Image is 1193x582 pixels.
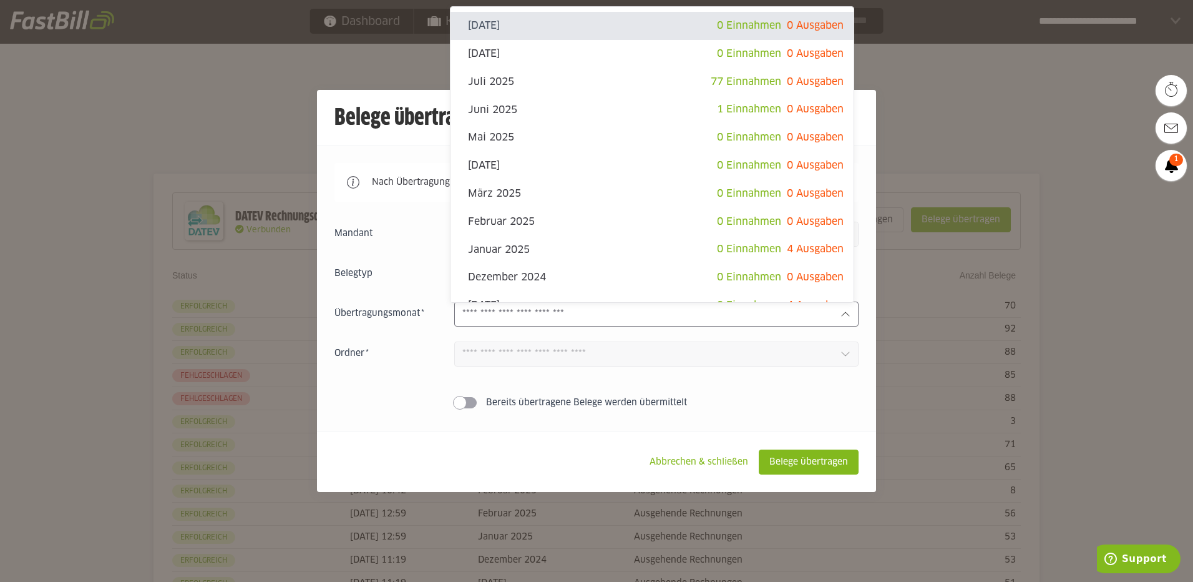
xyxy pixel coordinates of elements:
span: 4 Ausgaben [787,300,844,310]
sl-option: Juli 2025 [450,68,854,96]
span: 1 [1169,154,1183,166]
sl-option: [DATE] [450,40,854,68]
span: 0 Ausgaben [787,160,844,170]
span: 0 Ausgaben [787,189,844,199]
span: 0 Einnahmen [717,300,781,310]
sl-option: März 2025 [450,180,854,208]
span: 77 Einnahmen [711,77,781,87]
a: 1 [1156,150,1187,181]
span: 0 Ausgaben [787,21,844,31]
span: 0 Ausgaben [787,217,844,227]
sl-option: [DATE] [450,152,854,180]
span: 1 Einnahmen [717,104,781,114]
sl-option: Juni 2025 [450,96,854,124]
span: 0 Ausgaben [787,49,844,59]
span: 0 Ausgaben [787,104,844,114]
sl-option: [DATE] [450,12,854,40]
span: 0 Einnahmen [717,49,781,59]
sl-switch: Bereits übertragene Belege werden übermittelt [334,397,859,409]
span: 0 Einnahmen [717,132,781,142]
span: 0 Ausgaben [787,132,844,142]
span: 0 Ausgaben [787,77,844,87]
span: 0 Einnahmen [717,160,781,170]
sl-button: Abbrechen & schließen [639,450,759,475]
span: 0 Einnahmen [717,21,781,31]
sl-option: Januar 2025 [450,235,854,264]
span: 0 Ausgaben [787,272,844,282]
sl-option: Dezember 2024 [450,264,854,292]
span: 4 Ausgaben [787,244,844,254]
sl-option: Februar 2025 [450,208,854,236]
span: 0 Einnahmen [717,217,781,227]
span: 0 Einnahmen [717,272,781,282]
span: 0 Einnahmen [717,244,781,254]
sl-option: [DATE] [450,292,854,320]
sl-option: Mai 2025 [450,124,854,152]
span: 0 Einnahmen [717,189,781,199]
sl-button: Belege übertragen [759,450,859,475]
iframe: Öffnet ein Widget, in dem Sie weitere Informationen finden [1097,545,1181,576]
